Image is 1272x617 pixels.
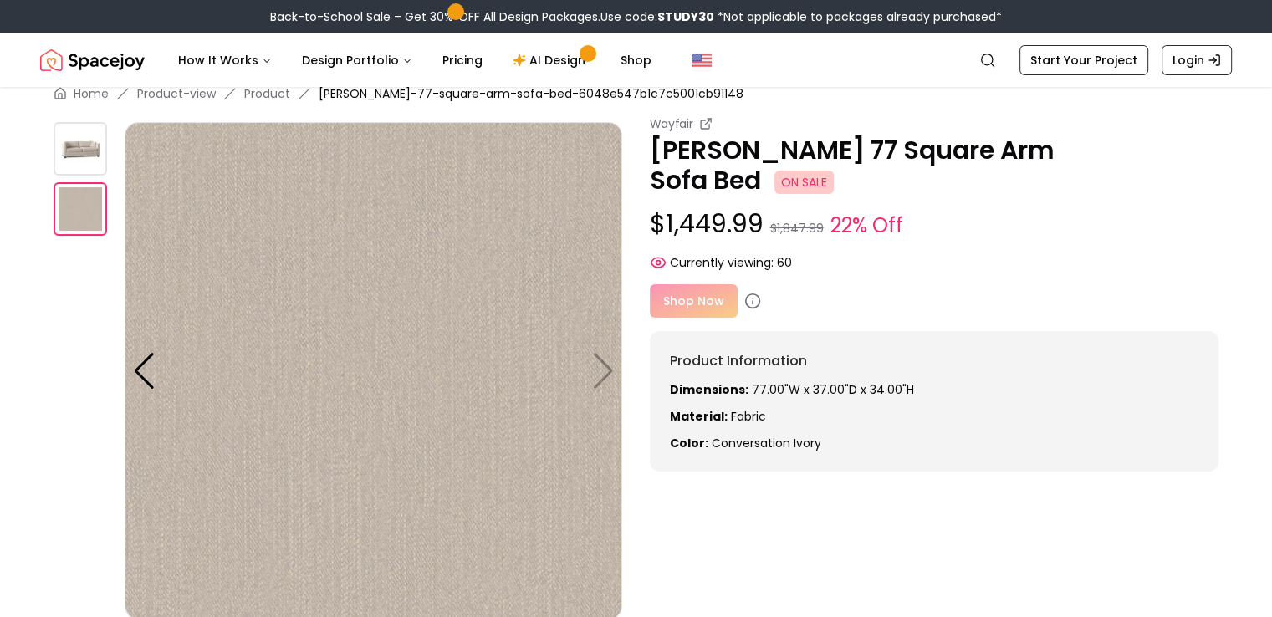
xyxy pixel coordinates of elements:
[712,435,821,451] span: conversation ivory
[1019,45,1148,75] a: Start Your Project
[429,43,496,77] a: Pricing
[289,43,426,77] button: Design Portfolio
[319,85,743,102] span: [PERSON_NAME]-77-square-arm-sofa-bed-6048e547b1c7c5001cb91148
[731,408,766,425] span: Fabric
[40,33,1232,87] nav: Global
[670,408,728,425] strong: Material:
[499,43,604,77] a: AI Design
[670,381,748,398] strong: Dimensions:
[607,43,665,77] a: Shop
[54,182,107,236] img: https://storage.googleapis.com/spacejoy-main/assets/6048e547b1c7c5001cb91148/product_3_533bg4c4jo1b
[830,211,903,241] small: 22% Off
[657,8,714,25] b: STUDY30
[1162,45,1232,75] a: Login
[670,254,774,271] span: Currently viewing:
[777,254,792,271] span: 60
[650,209,1219,241] p: $1,449.99
[165,43,665,77] nav: Main
[670,381,1199,398] p: 77.00"W x 37.00"D x 34.00"H
[714,8,1002,25] span: *Not applicable to packages already purchased*
[650,115,693,132] small: Wayfair
[774,171,834,194] span: ON SALE
[54,122,107,176] img: https://storage.googleapis.com/spacejoy-main/assets/6048e547b1c7c5001cb91148/product_2_g2gmc5g8o2h8
[74,85,109,102] a: Home
[650,135,1219,196] p: [PERSON_NAME] 77 Square Arm Sofa Bed
[54,85,1218,102] nav: breadcrumb
[244,85,290,102] a: Product
[40,43,145,77] a: Spacejoy
[770,220,824,237] small: $1,847.99
[692,50,712,70] img: United States
[137,85,216,102] a: Product-view
[670,435,708,451] strong: Color:
[600,8,714,25] span: Use code:
[40,43,145,77] img: Spacejoy Logo
[670,351,1199,371] h6: Product Information
[270,8,1002,25] div: Back-to-School Sale – Get 30% OFF All Design Packages.
[165,43,285,77] button: How It Works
